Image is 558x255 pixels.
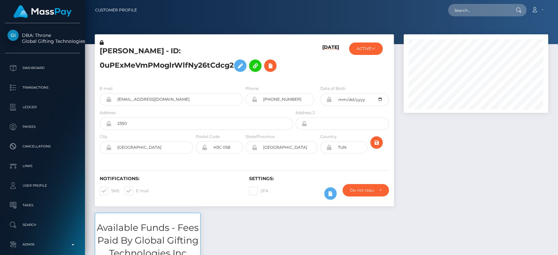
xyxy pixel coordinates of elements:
[5,217,80,233] a: Search
[5,79,80,96] a: Transactions
[5,138,80,155] a: Cancellations
[8,30,19,41] img: Global Gifting Technologies Inc
[5,236,80,253] a: Admin
[100,134,108,140] label: City
[249,187,268,195] label: 2FA
[8,220,77,230] p: Search
[100,110,116,116] label: Address
[5,99,80,115] a: Ledger
[100,86,112,92] label: E-mail
[8,240,77,249] p: Admin
[322,44,339,77] h6: [DATE]
[125,187,149,195] label: E-mail
[296,110,315,116] label: Address 2
[5,158,80,174] a: Links
[448,4,510,16] input: Search...
[8,181,77,191] p: User Profile
[8,83,77,93] p: Transactions
[350,188,374,193] div: Do not require
[343,184,389,196] button: Do not require
[349,42,383,55] button: ACTIVE
[320,86,346,92] label: Date of Birth
[95,3,137,17] a: Customer Profile
[5,197,80,213] a: Taxes
[245,134,275,140] label: State/Province
[13,5,72,18] img: MassPay Logo
[8,161,77,171] p: Links
[8,142,77,151] p: Cancellations
[245,86,259,92] label: Phone
[5,60,80,76] a: Dashboard
[100,176,239,181] h6: Notifications:
[249,176,389,181] h6: Settings:
[196,134,220,140] label: Postal Code
[320,134,337,140] label: Country
[8,63,77,73] p: Dashboard
[100,46,289,75] h5: [PERSON_NAME] - ID: 0uPExMeVmPMoglrWlfNy26tCdcg2
[5,178,80,194] a: User Profile
[8,200,77,210] p: Taxes
[100,187,119,195] label: SMS
[5,119,80,135] a: Payees
[8,102,77,112] p: Ledger
[5,32,80,44] span: DBA: Throne Global Gifting Technologies Inc
[8,122,77,132] p: Payees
